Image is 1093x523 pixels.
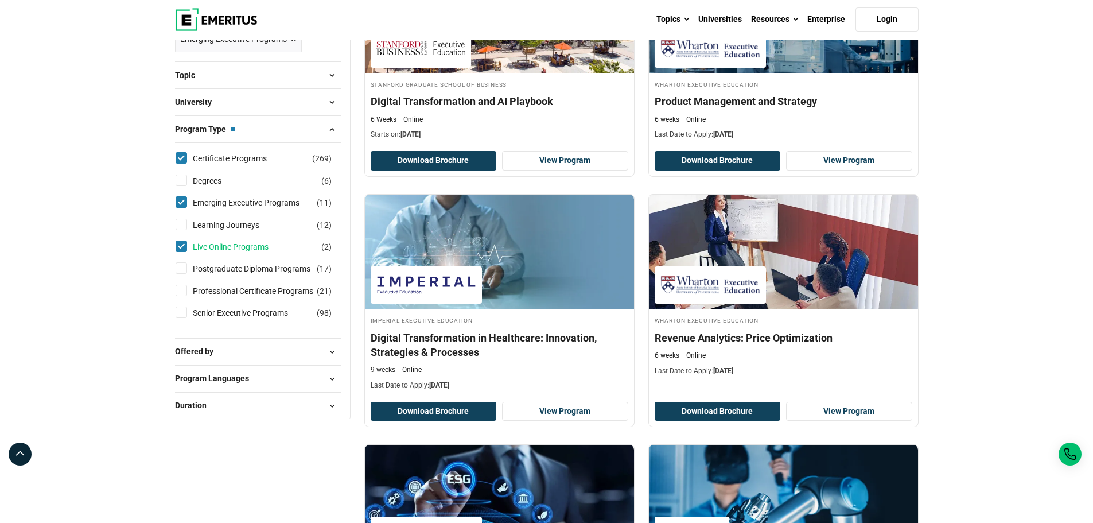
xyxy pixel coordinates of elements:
a: Live Online Programs [193,241,291,253]
span: [DATE] [713,367,733,375]
button: Download Brochure [655,402,781,421]
a: Senior Executive Programs [193,307,311,319]
button: Download Brochure [371,402,497,421]
span: Program Languages [175,372,258,385]
span: ( ) [317,262,332,275]
a: Learning Journeys [193,219,282,231]
span: [DATE] [400,130,421,138]
p: 6 Weeks [371,115,396,125]
a: View Program [786,151,912,171]
span: Topic [175,69,204,82]
a: Degrees [193,175,244,187]
p: 9 weeks [371,365,395,375]
h4: Wharton Executive Education [655,315,912,325]
p: Starts on: [371,130,628,140]
span: Offered by [175,345,223,358]
h4: Stanford Graduate School of Business [371,79,628,89]
a: Postgraduate Diploma Programs [193,262,333,275]
span: 269 [315,154,329,163]
button: Program Languages [175,370,341,388]
span: 12 [320,220,329,230]
img: Digital Transformation in Healthcare: Innovation, Strategies & Processes | Online Digital Transfo... [365,195,634,309]
span: ( ) [312,152,332,165]
a: View Program [502,402,628,421]
span: 21 [320,286,329,296]
a: Digital Transformation Course by Imperial Executive Education - September 18, 2025 Imperial Execu... [365,195,634,396]
h4: Imperial Executive Education [371,315,628,325]
button: Download Brochure [655,151,781,171]
span: 11 [320,198,329,207]
span: Duration [175,399,216,412]
span: ( ) [317,307,332,319]
a: View Program [502,151,628,171]
img: Stanford Graduate School of Business [376,36,465,62]
span: ( ) [321,241,332,253]
p: Online [398,365,422,375]
h4: Digital Transformation and AI Playbook [371,94,628,109]
button: University [175,94,341,111]
p: Last Date to Apply: [655,366,912,376]
span: ( ) [321,175,332,187]
img: Revenue Analytics: Price Optimization | Online Business Management Course [649,195,918,309]
h4: Revenue Analytics: Price Optimization [655,331,912,345]
a: View Program [786,402,912,421]
p: 6 weeks [655,115,679,125]
p: Last Date to Apply: [371,381,628,390]
span: ( ) [317,219,332,231]
p: Online [682,115,706,125]
p: 6 weeks [655,351,679,361]
span: 2 [324,242,329,251]
button: Download Brochure [371,151,497,171]
span: ( ) [317,285,332,297]
img: Wharton Executive Education [660,272,760,298]
button: Duration [175,397,341,414]
span: [DATE] [429,381,449,389]
span: ( ) [317,196,332,209]
a: Business Management Course by Wharton Executive Education - September 18, 2025 Wharton Executive ... [649,195,918,382]
p: Online [399,115,423,125]
button: Program Type [175,121,341,138]
a: Certificate Programs [193,152,290,165]
button: Offered by [175,343,341,361]
h4: Wharton Executive Education [655,79,912,89]
p: Last Date to Apply: [655,130,912,140]
p: Online [682,351,706,361]
h4: Product Management and Strategy [655,94,912,109]
img: Wharton Executive Education [660,36,760,62]
span: 98 [320,308,329,317]
a: Professional Certificate Programs [193,285,336,297]
a: Emerging Executive Programs [193,196,322,209]
span: 6 [324,176,329,185]
span: Program Type [175,123,235,135]
h4: Digital Transformation in Healthcare: Innovation, Strategies & Processes [371,331,628,359]
a: Login [855,7,919,32]
span: University [175,96,221,109]
span: [DATE] [713,130,733,138]
button: Topic [175,67,341,84]
img: Imperial Executive Education [376,272,476,298]
span: 17 [320,264,329,273]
